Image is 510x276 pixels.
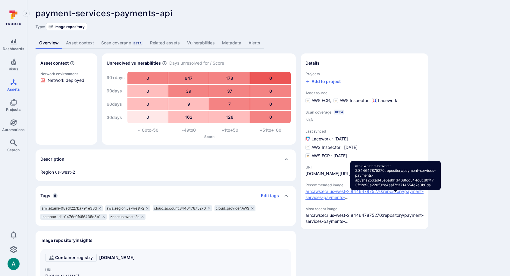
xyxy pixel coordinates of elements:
[169,127,210,133] div: -49 to 0
[168,98,209,110] div: 9
[305,165,351,169] span: URI
[40,214,107,220] div: instance_id:i-0476e0f456435d3b1
[169,60,224,66] span: Days unresolved for / Score
[109,214,145,220] div: zone:us-west-2c
[70,61,75,66] svg: Automatically discovered context associated with the asset
[6,107,21,112] span: Projects
[168,72,209,84] div: 647
[36,186,296,205] div: Collapse tags
[305,79,341,85] button: Add to project
[7,148,20,152] span: Search
[42,214,101,219] span: instance_id:i-0476e0f456435d3b1
[153,205,212,211] div: cloud_account:844647875270
[183,37,218,49] a: Vulnerabilities
[2,127,25,132] span: Automations
[7,87,20,91] span: Assets
[40,169,291,175] div: Region us-west-2
[216,206,249,211] span: cloud_provider:AWS
[107,72,125,84] div: 90+ days
[333,153,347,159] span: [DATE]
[23,10,30,17] button: Expand navigation menu
[250,72,291,84] div: 0
[168,85,209,97] div: 39
[3,47,24,51] span: Dashboards
[128,134,291,139] p: Score
[128,127,169,133] div: -100 to -50
[62,37,98,49] a: Asset context
[8,258,20,270] div: Arjan Dehar
[344,144,358,150] span: [DATE]
[334,110,344,114] div: Beta
[305,110,331,114] span: Scan coverage
[9,67,18,71] span: Risks
[250,98,291,110] div: 0
[162,60,167,66] span: Number of vulnerabilities in status ‘Open’ ‘Triaged’ and ‘In process’ divided by score and scanne...
[311,153,330,159] span: AWS ECR
[36,8,172,18] span: payment-services-payments-api
[332,136,333,142] p: ·
[331,153,332,159] p: ·
[39,70,93,85] a: Click to view evidence
[55,24,85,29] span: Image repository
[107,60,161,66] h2: Unresolved vulnerabilities
[305,171,351,177] span: [DOMAIN_NAME][URL]
[350,161,441,190] div: arn:aws:ecr:us-west-2:844647875270:repository/payment-services-payments-api/sha256:ad45e5a8913468...
[218,37,245,49] a: Metadata
[24,11,28,16] i: Expand navigation menu
[132,41,143,46] div: Beta
[333,98,368,104] div: AWS Inspector
[40,77,92,83] li: Network deployed
[372,98,397,104] div: Lacework
[127,72,168,84] div: 0
[40,205,103,211] div: ami_id:ami-08adf227ba794e38d
[305,91,424,95] span: Asset source
[107,98,125,110] div: 60 days
[40,193,50,199] h2: Tags
[154,206,206,211] span: cloud_account:844647875270
[311,136,331,142] span: Lacework
[305,189,488,206] a: arn:aws:ecr:us-west-2:844647875270:repository/payment-services-payments-api/sha256:ad45e5a8913468...
[305,72,424,76] span: Projects
[127,85,168,97] div: 0
[107,85,125,97] div: 90 days
[209,111,250,123] div: 128
[305,98,330,104] div: AWS ECR
[250,85,291,97] div: 0
[305,188,424,201] span: recommended-image
[305,207,424,211] span: Most recent image
[305,129,424,133] span: Last synced
[40,156,64,162] h2: Description
[209,98,250,110] div: 7
[127,98,168,110] div: 0
[214,205,255,211] div: cloud_provider:AWS
[305,117,313,123] span: N/A
[250,111,291,123] div: 0
[168,111,209,123] div: 162
[250,127,291,133] div: +51 to +100
[209,127,250,133] div: +1 to +50
[311,144,340,150] span: AWS Inspector
[256,191,279,201] button: Edit tags
[36,149,296,169] div: Collapse description
[245,37,264,49] a: Alerts
[40,72,92,76] p: Network environment
[209,85,250,97] div: 37
[305,60,320,66] h2: Details
[53,193,58,198] span: 6
[45,268,163,272] span: URL
[305,213,488,230] a: arn:aws:ecr:us-west-2:844647875270:repository/payment-services-payments-api/sha256:ad45e5a8913468...
[209,72,250,84] div: 178
[110,214,139,219] span: zone:us-west-2c
[305,183,424,187] span: Recommended image
[305,212,424,224] span: most-recent-image
[40,237,92,243] h2: Image repository insights
[101,40,143,46] div: Scan coverage
[107,111,125,124] div: 30 days
[334,136,348,142] span: [DATE]
[105,205,150,211] div: aws_region:us-west-2
[8,258,20,270] img: ACg8ocLSa5mPYBaXNx3eFu_EmspyJX0laNWN7cXOFirfQ7srZveEpg=s96-c
[36,37,502,49] div: Asset tabs
[55,255,93,261] span: Container registry
[342,144,343,150] p: ·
